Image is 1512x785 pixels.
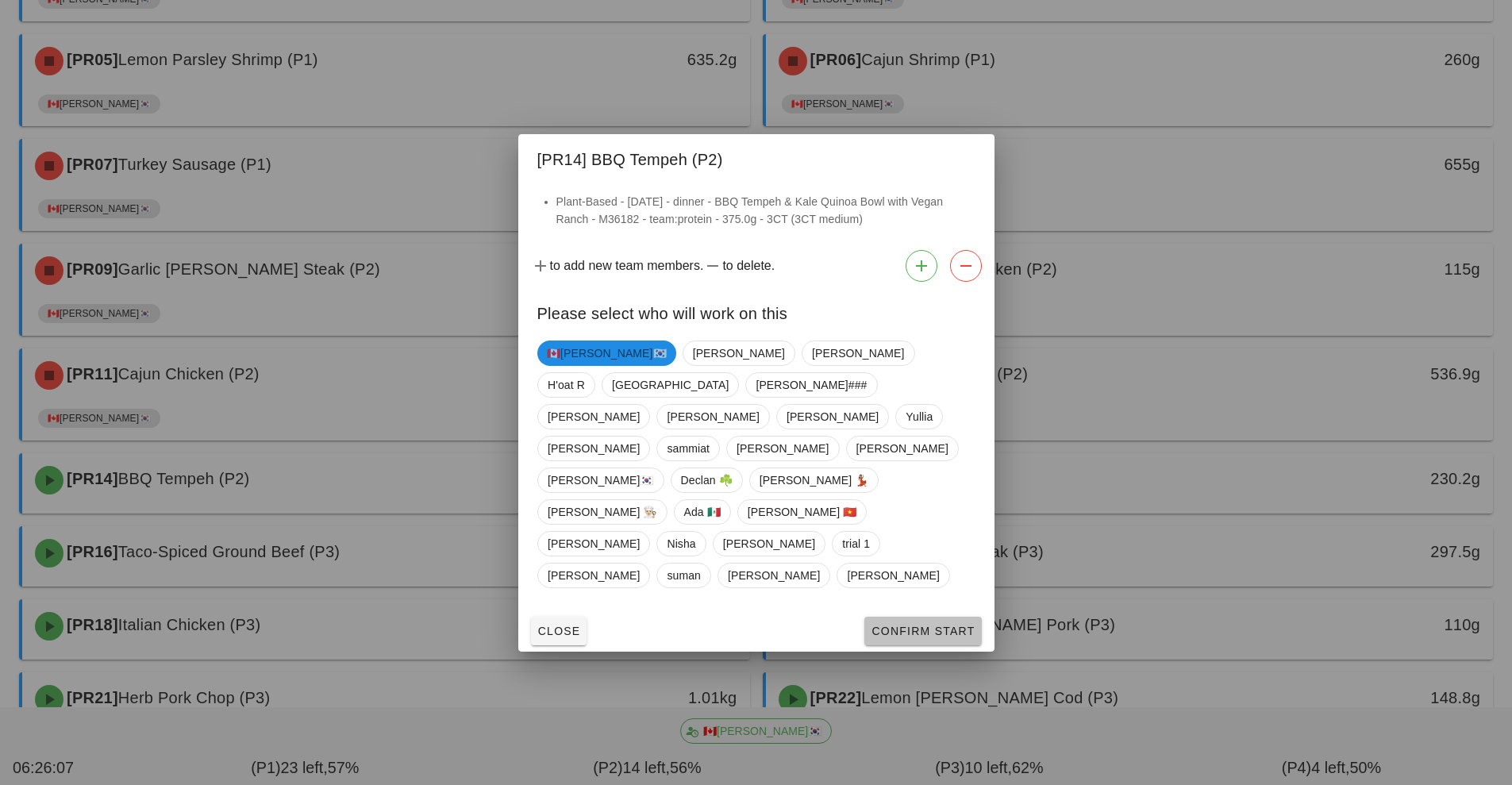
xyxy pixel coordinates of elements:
span: [PERSON_NAME] [722,532,814,556]
div: Please select who will work on this [518,288,995,334]
span: [PERSON_NAME] [812,341,904,365]
span: H'oat R [548,373,585,397]
span: [PERSON_NAME] [548,405,640,429]
span: [PERSON_NAME] [847,564,939,587]
button: Close [531,617,587,645]
span: [PERSON_NAME] [692,341,784,365]
span: [PERSON_NAME] [737,437,829,460]
li: Plant-Based - [DATE] - dinner - BBQ Tempeh & Kale Quinoa Bowl with Vegan Ranch - M36182 - team:pr... [556,193,975,228]
span: [PERSON_NAME]### [756,373,867,397]
span: [GEOGRAPHIC_DATA] [611,373,728,397]
span: [PERSON_NAME]🇰🇷 [548,468,654,492]
div: [PR14] BBQ Tempeh (P2) [518,134,995,180]
span: [PERSON_NAME] 🇻🇳 [747,500,856,524]
span: Yullia [906,405,933,429]
span: [PERSON_NAME] [667,405,759,429]
span: trial 1 [842,532,870,556]
span: [PERSON_NAME] [786,405,878,429]
span: Close [537,625,581,637]
span: suman [667,564,701,587]
span: Declan ☘️ [680,468,732,492]
span: sammiat [667,437,710,460]
div: to add new team members. to delete. [518,244,995,288]
span: Confirm Start [871,625,975,637]
button: Confirm Start [864,617,981,645]
span: [PERSON_NAME] [856,437,948,460]
span: [PERSON_NAME] [727,564,819,587]
span: [PERSON_NAME] 👨🏼‍🍳 [548,500,657,524]
span: [PERSON_NAME] [548,532,640,556]
span: [PERSON_NAME] 💃🏽 [759,468,868,492]
span: 🇨🇦[PERSON_NAME]🇰🇷 [547,341,667,366]
span: Ada 🇲🇽 [683,500,720,524]
span: Nisha [667,532,695,556]
span: [PERSON_NAME] [548,437,640,460]
span: [PERSON_NAME] [548,564,640,587]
